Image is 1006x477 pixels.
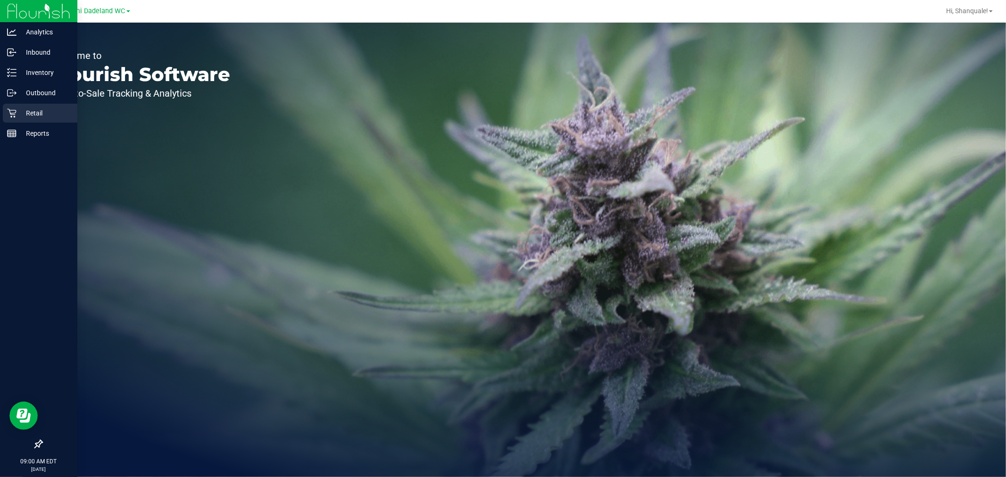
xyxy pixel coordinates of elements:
[17,107,73,119] p: Retail
[17,128,73,139] p: Reports
[51,65,230,84] p: Flourish Software
[7,129,17,138] inline-svg: Reports
[4,466,73,473] p: [DATE]
[17,47,73,58] p: Inbound
[7,27,17,37] inline-svg: Analytics
[4,457,73,466] p: 09:00 AM EDT
[63,7,125,15] span: Miami Dadeland WC
[51,89,230,98] p: Seed-to-Sale Tracking & Analytics
[7,108,17,118] inline-svg: Retail
[9,402,38,430] iframe: Resource center
[7,88,17,98] inline-svg: Outbound
[7,48,17,57] inline-svg: Inbound
[946,7,988,15] span: Hi, Shanquale!
[51,51,230,60] p: Welcome to
[17,26,73,38] p: Analytics
[17,87,73,99] p: Outbound
[17,67,73,78] p: Inventory
[7,68,17,77] inline-svg: Inventory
